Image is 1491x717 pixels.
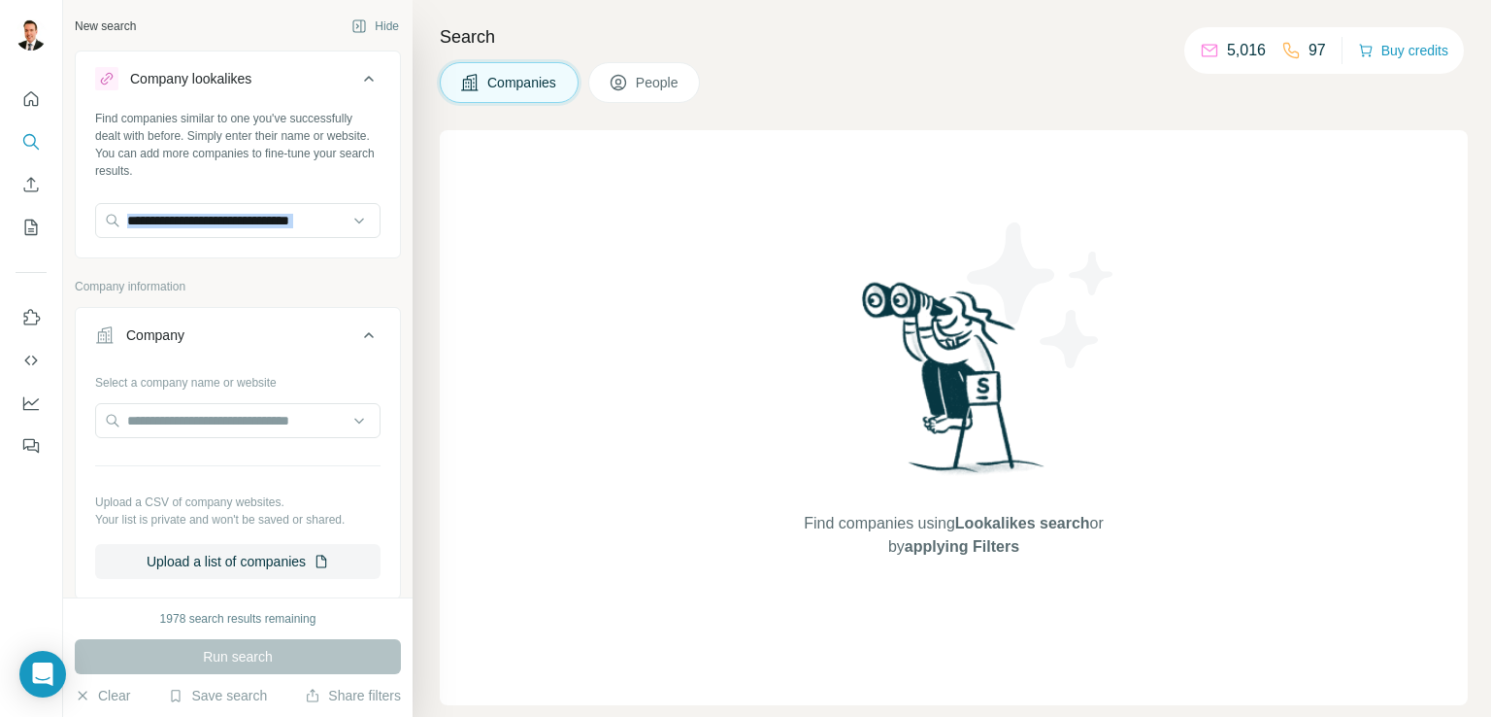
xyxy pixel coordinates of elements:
p: 97 [1309,39,1326,62]
button: Company lookalikes [76,55,400,110]
button: Clear [75,686,130,705]
div: Company [126,325,184,345]
button: Use Surfe on LinkedIn [16,300,47,335]
p: Upload a CSV of company websites. [95,494,381,511]
div: 1978 search results remaining [160,610,316,628]
img: Surfe Illustration - Woman searching with binoculars [853,277,1055,494]
div: Select a company name or website [95,366,381,392]
div: Find companies similar to one you've successfully dealt with before. Simply enter their name or w... [95,110,381,180]
div: Open Intercom Messenger [19,651,66,698]
p: 5,016 [1227,39,1266,62]
h4: Search [440,23,1468,51]
button: Dashboard [16,386,47,421]
button: Buy credits [1358,37,1448,64]
button: Enrich CSV [16,167,47,202]
span: People [636,73,680,92]
button: Upload a list of companies [95,544,381,579]
span: Companies [487,73,558,92]
button: Save search [168,686,267,705]
button: Share filters [305,686,401,705]
p: Company information [75,278,401,295]
span: Find companies using or by [798,512,1109,559]
span: Lookalikes search [955,515,1090,531]
button: Company [76,312,400,366]
button: Quick start [16,82,47,117]
button: Search [16,124,47,159]
div: New search [75,17,136,35]
img: Avatar [16,19,47,51]
div: Company lookalikes [130,69,251,88]
span: applying Filters [905,538,1019,555]
button: Use Surfe API [16,343,47,378]
button: Hide [338,12,413,41]
button: My lists [16,210,47,245]
button: Feedback [16,428,47,463]
p: Your list is private and won't be saved or shared. [95,511,381,529]
img: Surfe Illustration - Stars [954,208,1129,383]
